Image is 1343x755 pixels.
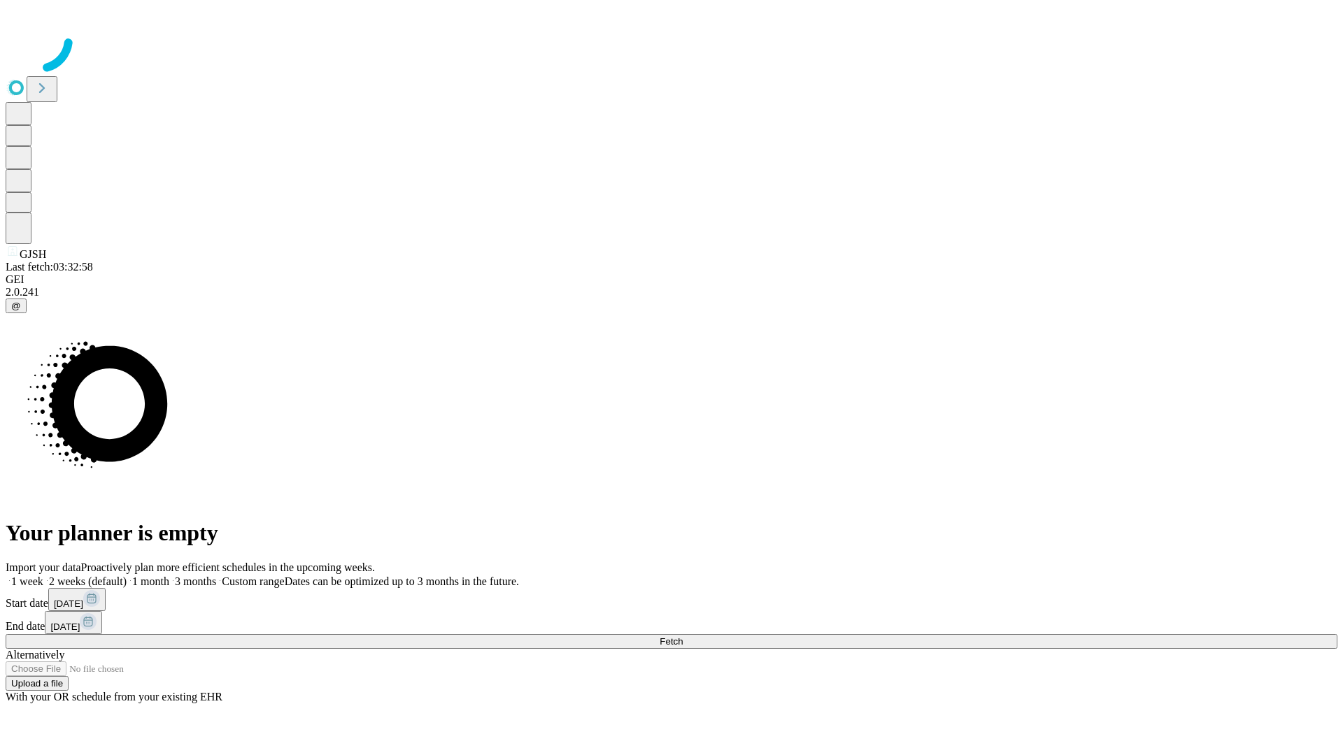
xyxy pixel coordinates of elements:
[6,611,1337,634] div: End date
[285,575,519,587] span: Dates can be optimized up to 3 months in the future.
[175,575,216,587] span: 3 months
[49,575,127,587] span: 2 weeks (default)
[6,588,1337,611] div: Start date
[6,561,81,573] span: Import your data
[6,286,1337,299] div: 2.0.241
[6,273,1337,286] div: GEI
[11,575,43,587] span: 1 week
[54,598,83,609] span: [DATE]
[6,520,1337,546] h1: Your planner is empty
[48,588,106,611] button: [DATE]
[132,575,169,587] span: 1 month
[660,636,683,647] span: Fetch
[6,634,1337,649] button: Fetch
[222,575,284,587] span: Custom range
[81,561,375,573] span: Proactively plan more efficient schedules in the upcoming weeks.
[6,299,27,313] button: @
[6,676,69,691] button: Upload a file
[50,621,80,632] span: [DATE]
[11,301,21,311] span: @
[6,261,93,273] span: Last fetch: 03:32:58
[6,691,222,703] span: With your OR schedule from your existing EHR
[45,611,102,634] button: [DATE]
[20,248,46,260] span: GJSH
[6,649,64,661] span: Alternatively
